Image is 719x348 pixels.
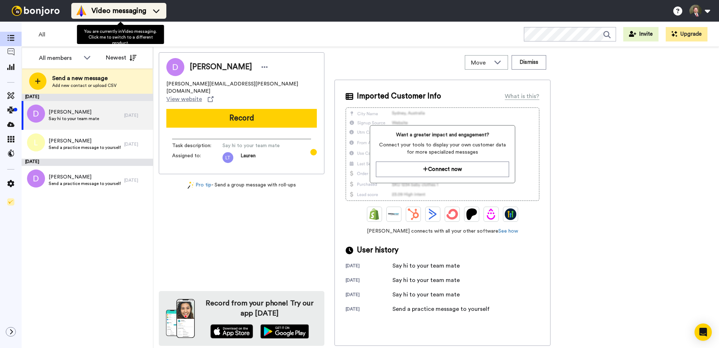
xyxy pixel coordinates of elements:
span: Want a greater impact and engagement? [376,131,509,138]
div: [DATE] [22,159,153,166]
img: Ontraport [388,208,400,220]
img: playstore [260,324,309,339]
div: [DATE] [124,177,149,183]
span: [PERSON_NAME] connects with all your other software [346,228,539,235]
div: [DATE] [124,141,149,147]
div: Open Intercom Messenger [695,323,712,341]
div: Say hi to your team mate [392,290,460,299]
img: vm-color.svg [76,5,87,17]
img: download [166,299,195,338]
img: magic-wand.svg [188,181,194,189]
span: Send a practice message to yourself [49,145,121,150]
button: Newest [100,50,142,65]
span: You are currently in Video messaging . Click me to switch to a different product. [84,29,157,45]
div: [DATE] [346,306,392,313]
img: d.png [27,169,45,188]
span: Say hi to your team mate [223,142,291,149]
img: lt.png [223,152,233,163]
div: Tooltip anchor [310,149,317,155]
button: Invite [623,27,659,41]
div: Say hi to your team mate [392,261,460,270]
img: Shopify [369,208,380,220]
a: Pro tip [188,181,211,189]
a: See how [498,229,518,234]
span: Assigned to: [172,152,223,163]
h4: Record from your phone! Try our app [DATE] [202,298,317,318]
a: View website [166,95,214,103]
span: [PERSON_NAME] [49,137,121,145]
img: Hubspot [408,208,419,220]
span: Send a new message [52,74,117,83]
span: View website [166,95,202,103]
img: Checklist.svg [7,198,14,206]
img: d.png [27,105,45,123]
div: [DATE] [346,263,392,270]
img: appstore [210,324,253,339]
img: GoHighLevel [505,208,516,220]
span: [PERSON_NAME] [49,109,99,116]
span: Imported Customer Info [357,91,441,102]
span: Lauren [241,152,256,163]
span: [PERSON_NAME] [190,62,252,72]
span: Add new contact or upload CSV [52,83,117,88]
span: Video messaging [91,6,146,16]
span: All [39,30,87,39]
div: Say hi to your team mate [392,276,460,285]
div: [DATE] [346,277,392,285]
div: [DATE] [22,94,153,101]
span: [PERSON_NAME] [49,173,121,181]
button: Upgrade [666,27,707,41]
button: Dismiss [512,55,546,70]
div: [DATE] [346,292,392,299]
div: [DATE] [124,113,149,118]
img: ActiveCampaign [427,208,439,220]
img: Drip [485,208,497,220]
span: Move [471,58,490,67]
span: User history [357,245,399,256]
img: l.png [27,133,45,151]
div: What is this? [505,92,539,101]
div: All members [39,54,80,62]
div: Send a practice message to yourself [392,305,490,313]
button: Connect now [376,162,509,177]
span: Say hi to your team mate [49,116,99,122]
span: Send a practice message to yourself [49,181,121,186]
span: Task description : [172,142,223,149]
img: Patreon [466,208,477,220]
img: bj-logo-header-white.svg [9,6,63,16]
span: [PERSON_NAME][EMAIL_ADDRESS][PERSON_NAME][DOMAIN_NAME] [166,80,317,95]
button: Record [166,109,317,128]
img: Image of David macauley [166,58,184,76]
div: - Send a group message with roll-ups [159,181,324,189]
img: ConvertKit [446,208,458,220]
span: Connect your tools to display your own customer data for more specialized messages [376,141,509,156]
